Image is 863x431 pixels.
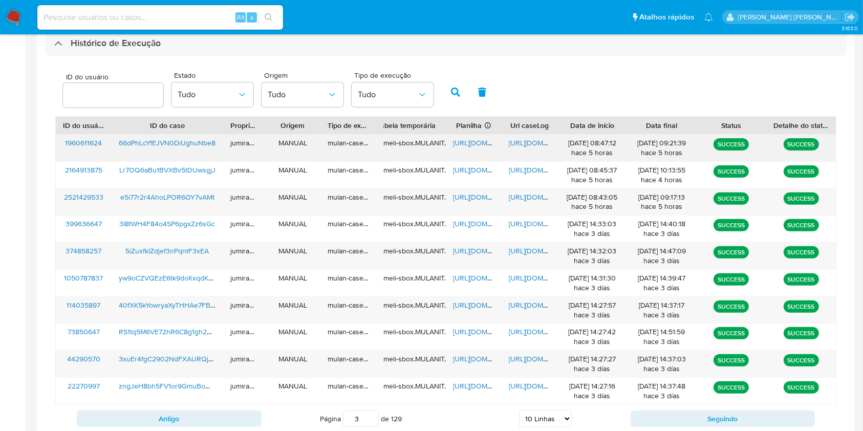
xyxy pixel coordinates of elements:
span: Alt [236,12,245,22]
span: Atalhos rápidos [639,12,694,23]
span: s [250,12,253,22]
button: search-icon [258,10,279,25]
a: Notificações [704,13,713,21]
p: juliane.miranda@mercadolivre.com [738,12,842,22]
a: Sair [845,12,855,23]
span: 3.163.0 [842,24,858,32]
input: Pesquise usuários ou casos... [37,11,283,24]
